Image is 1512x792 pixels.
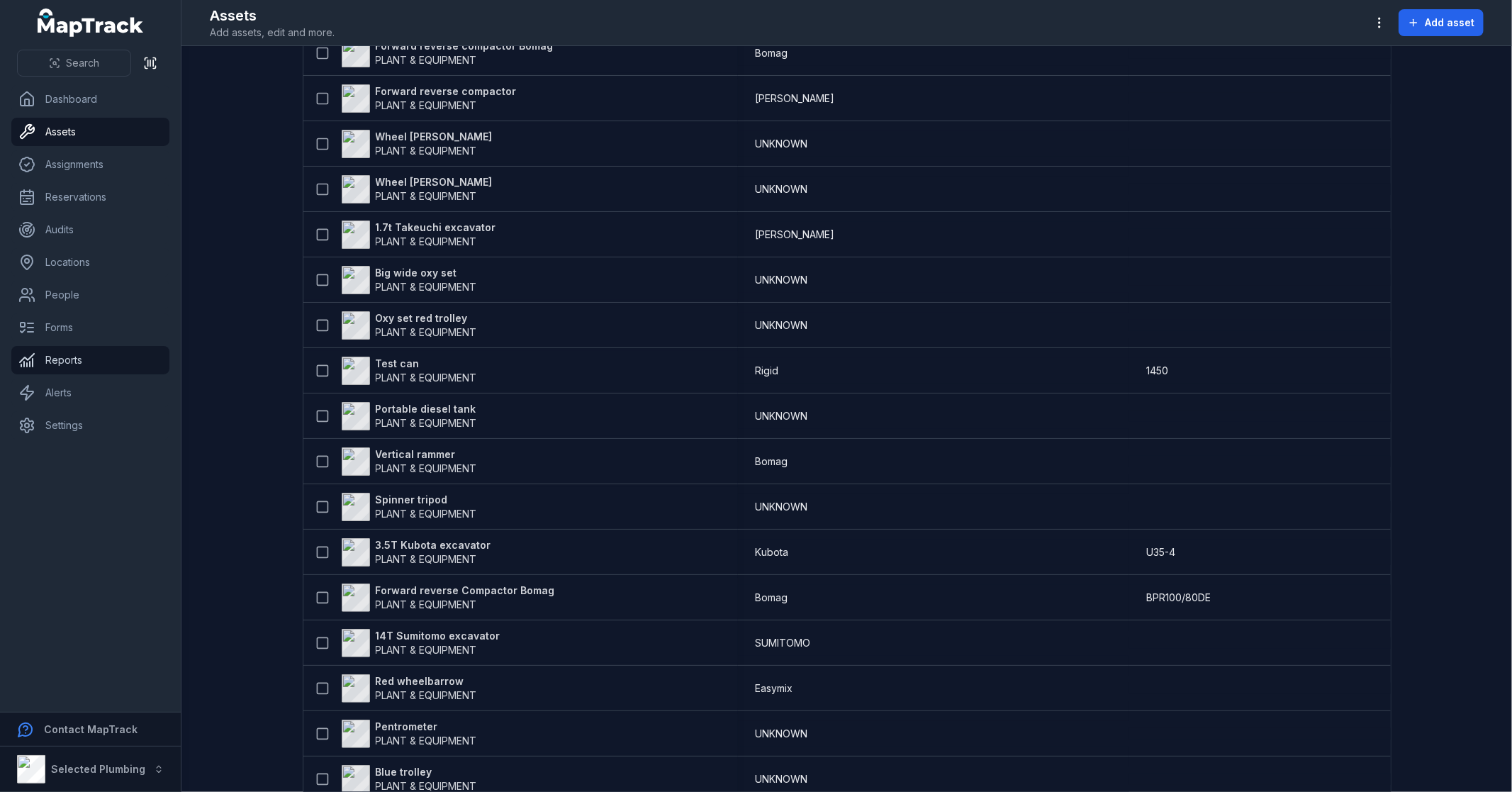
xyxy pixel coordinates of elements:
[342,39,554,67] a: Forward reverse compactor BomagPLANT & EQUIPMENT
[342,447,477,476] a: Vertical rammerPLANT & EQUIPMENT
[755,500,807,514] span: UNKNOWN
[755,772,807,786] span: UNKNOWN
[755,364,778,378] span: Rigid
[755,228,834,242] span: [PERSON_NAME]
[11,118,169,146] a: Assets
[376,175,493,189] strong: Wheel [PERSON_NAME]
[342,84,517,113] a: Forward reverse compactorPLANT & EQUIPMENT
[342,175,493,203] a: Wheel [PERSON_NAME]PLANT & EQUIPMENT
[376,674,477,688] strong: Red wheelbarrow
[376,447,477,462] strong: Vertical rammer
[1146,545,1175,559] span: U35-4
[342,584,555,612] a: Forward reverse Compactor BomagPLANT & EQUIPMENT
[342,221,496,249] a: 1.7t Takeuchi excavatorPLANT & EQUIPMENT
[1146,364,1168,378] span: 1450
[376,39,554,53] strong: Forward reverse compactor Bomag
[342,130,493,158] a: Wheel [PERSON_NAME]PLANT & EQUIPMENT
[44,723,138,735] strong: Contact MapTrack
[342,629,500,657] a: 14T Sumitomo excavatorPLANT & EQUIPMENT
[376,462,477,474] span: PLANT & EQUIPMENT
[11,85,169,113] a: Dashboard
[66,56,99,70] span: Search
[11,411,169,440] a: Settings
[755,727,807,741] span: UNKNOWN
[1399,9,1484,36] button: Add asset
[51,763,145,775] strong: Selected Plumbing
[376,780,477,792] span: PLANT & EQUIPMENT
[11,183,169,211] a: Reservations
[755,318,807,333] span: UNKNOWN
[376,493,477,507] strong: Spinner tripod
[376,99,477,111] span: PLANT & EQUIPMENT
[376,629,500,643] strong: 14T Sumitomo excavator
[17,50,131,77] button: Search
[342,720,477,748] a: PentrometerPLANT & EQUIPMENT
[376,54,477,66] span: PLANT & EQUIPMENT
[755,409,807,423] span: UNKNOWN
[376,508,477,520] span: PLANT & EQUIPMENT
[376,145,477,157] span: PLANT & EQUIPMENT
[755,454,788,469] span: Bomag
[755,545,788,559] span: Kubota
[11,379,169,407] a: Alerts
[755,137,807,151] span: UNKNOWN
[342,266,477,294] a: Big wide oxy setPLANT & EQUIPMENT
[376,130,493,144] strong: Wheel [PERSON_NAME]
[376,357,477,371] strong: Test can
[755,636,810,650] span: SUMITOMO
[376,281,477,293] span: PLANT & EQUIPMENT
[11,346,169,374] a: Reports
[376,584,555,598] strong: Forward reverse Compactor Bomag
[376,402,477,416] strong: Portable diesel tank
[11,281,169,309] a: People
[376,190,477,202] span: PLANT & EQUIPMENT
[342,538,491,567] a: 3.5T Kubota excavatorPLANT & EQUIPMENT
[376,266,477,280] strong: Big wide oxy set
[342,357,477,385] a: Test canPLANT & EQUIPMENT
[755,681,793,696] span: Easymix
[755,273,807,287] span: UNKNOWN
[11,248,169,277] a: Locations
[376,765,477,779] strong: Blue trolley
[342,674,477,703] a: Red wheelbarrowPLANT & EQUIPMENT
[342,493,477,521] a: Spinner tripodPLANT & EQUIPMENT
[376,689,477,701] span: PLANT & EQUIPMENT
[755,91,834,106] span: [PERSON_NAME]
[342,311,477,340] a: Oxy set red trolleyPLANT & EQUIPMENT
[376,326,477,338] span: PLANT & EQUIPMENT
[376,311,477,325] strong: Oxy set red trolley
[210,6,335,26] h2: Assets
[38,9,144,37] a: MapTrack
[376,235,477,247] span: PLANT & EQUIPMENT
[755,182,807,196] span: UNKNOWN
[376,538,491,552] strong: 3.5T Kubota excavator
[210,26,335,40] span: Add assets, edit and more.
[376,221,496,235] strong: 1.7t Takeuchi excavator
[1146,591,1211,605] span: BPR100/80DE
[755,591,788,605] span: Bomag
[376,644,477,656] span: PLANT & EQUIPMENT
[376,553,477,565] span: PLANT & EQUIPMENT
[376,735,477,747] span: PLANT & EQUIPMENT
[376,372,477,384] span: PLANT & EQUIPMENT
[376,598,477,610] span: PLANT & EQUIPMENT
[11,216,169,244] a: Audits
[376,417,477,429] span: PLANT & EQUIPMENT
[376,84,517,99] strong: Forward reverse compactor
[11,313,169,342] a: Forms
[342,402,477,430] a: Portable diesel tankPLANT & EQUIPMENT
[1425,16,1474,30] span: Add asset
[11,150,169,179] a: Assignments
[755,46,788,60] span: Bomag
[376,720,477,734] strong: Pentrometer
